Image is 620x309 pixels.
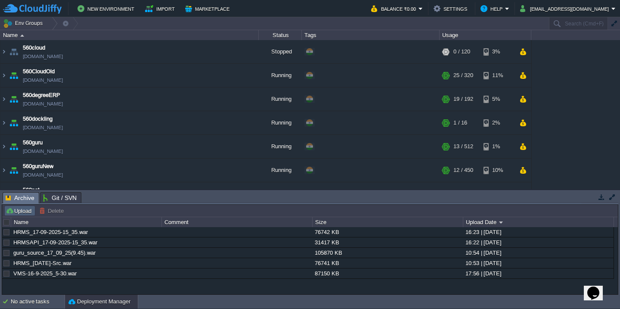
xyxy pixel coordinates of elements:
[464,217,614,227] div: Upload Date
[259,111,302,134] div: Running
[8,87,20,111] img: AMDAwAAAACH5BAEAAAAALAAAAAABAAEAAAICRAEAOw==
[484,159,512,182] div: 10%
[23,91,60,100] a: 560degreeERP
[23,67,55,76] a: 560CloudOld
[453,87,473,111] div: 19 / 192
[43,193,77,203] span: Git / SVN
[8,111,20,134] img: AMDAwAAAACH5BAEAAAAALAAAAAABAAEAAAICRAEAOw==
[13,270,77,277] a: VMS-16-9-2025_5-30.war
[259,30,301,40] div: Status
[185,3,232,14] button: Marketplace
[453,159,473,182] div: 12 / 450
[520,3,611,14] button: [EMAIL_ADDRESS][DOMAIN_NAME]
[20,34,24,37] img: AMDAwAAAACH5BAEAAAAALAAAAAABAAEAAAICRAEAOw==
[463,258,613,268] div: 10:53 | [DATE]
[371,3,418,14] button: Balance ₹0.00
[11,295,65,309] div: No active tasks
[23,115,53,123] a: 560dockling
[3,3,62,14] img: CloudJiffy
[8,159,20,182] img: AMDAwAAAACH5BAEAAAAALAAAAAABAAEAAAICRAEAOw==
[23,76,63,84] a: [DOMAIN_NAME]
[313,258,462,268] div: 76741 KB
[13,239,97,246] a: HRMSAPI_17-09-2025-15_35.war
[77,3,137,14] button: New Environment
[1,30,258,40] div: Name
[0,182,7,206] img: AMDAwAAAACH5BAEAAAAALAAAAAABAAEAAAICRAEAOw==
[23,44,45,52] a: 560cloud
[480,3,505,14] button: Help
[313,217,463,227] div: Size
[0,135,7,158] img: AMDAwAAAACH5BAEAAAAALAAAAAABAAEAAAICRAEAOw==
[0,111,7,134] img: AMDAwAAAACH5BAEAAAAALAAAAAABAAEAAAICRAEAOw==
[453,182,467,206] div: 2 / 16
[162,217,312,227] div: Comment
[453,64,473,87] div: 25 / 320
[3,17,46,29] button: Env Groups
[259,135,302,158] div: Running
[453,40,470,63] div: 0 / 120
[313,227,462,237] div: 76742 KB
[0,159,7,182] img: AMDAwAAAACH5BAEAAAAALAAAAAABAAEAAAICRAEAOw==
[23,100,63,108] a: [DOMAIN_NAME]
[463,227,613,237] div: 16:23 | [DATE]
[8,182,20,206] img: AMDAwAAAACH5BAEAAAAALAAAAAABAAEAAAICRAEAOw==
[6,193,34,203] span: Archive
[0,64,7,87] img: AMDAwAAAACH5BAEAAAAALAAAAAABAAEAAAICRAEAOw==
[259,64,302,87] div: Running
[484,40,512,63] div: 3%
[39,207,66,215] button: Delete
[453,111,467,134] div: 1 / 16
[23,171,63,179] a: [DOMAIN_NAME]
[463,237,613,247] div: 16:22 | [DATE]
[259,87,302,111] div: Running
[484,87,512,111] div: 5%
[484,111,512,134] div: 2%
[463,268,613,278] div: 17:56 | [DATE]
[8,64,20,87] img: AMDAwAAAACH5BAEAAAAALAAAAAABAAEAAAICRAEAOw==
[23,186,40,194] a: 560net
[584,275,611,300] iframe: chat widget
[8,135,20,158] img: AMDAwAAAACH5BAEAAAAALAAAAAABAAEAAAICRAEAOw==
[13,260,71,266] a: HRMS_[DATE]-Src.war
[259,40,302,63] div: Stopped
[0,87,7,111] img: AMDAwAAAACH5BAEAAAAALAAAAAABAAEAAAICRAEAOw==
[13,250,96,256] a: guru_source_17_09_25(9.45).war
[12,217,161,227] div: Name
[434,3,470,14] button: Settings
[13,229,88,235] a: HRMS_17-09-2025-15_35.war
[23,162,53,171] a: 560guruNew
[484,135,512,158] div: 1%
[259,182,302,206] div: Running
[463,248,613,258] div: 10:54 | [DATE]
[8,40,20,63] img: AMDAwAAAACH5BAEAAAAALAAAAAABAAEAAAICRAEAOw==
[259,159,302,182] div: Running
[453,135,473,158] div: 13 / 512
[145,3,177,14] button: Import
[313,248,462,258] div: 105870 KB
[23,138,43,147] a: 560guru
[313,268,462,278] div: 87150 KB
[23,147,63,156] a: [DOMAIN_NAME]
[68,297,130,306] button: Deployment Manager
[0,40,7,63] img: AMDAwAAAACH5BAEAAAAALAAAAAABAAEAAAICRAEAOw==
[484,64,512,87] div: 11%
[313,237,462,247] div: 31417 KB
[23,123,63,132] span: [DOMAIN_NAME]
[23,52,63,61] a: [DOMAIN_NAME]
[440,30,531,40] div: Usage
[302,30,439,40] div: Tags
[484,182,512,206] div: 4%
[6,207,34,215] button: Upload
